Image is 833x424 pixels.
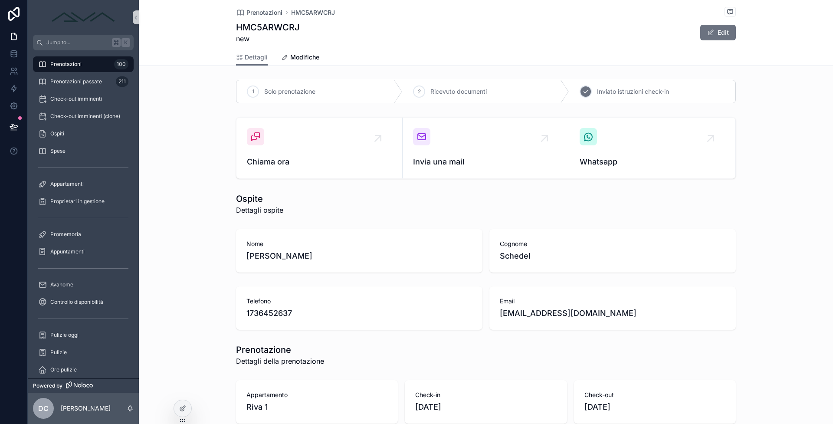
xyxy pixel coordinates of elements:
a: Chiama ora [236,118,403,178]
h1: Ospite [236,193,283,205]
a: Whatsapp [569,118,735,178]
span: K [122,39,129,46]
span: 2 [418,88,421,95]
a: Appartamenti [33,176,134,192]
span: Solo prenotazione [264,87,315,96]
span: Controllo disponibilità [50,299,103,306]
a: Ospiti [33,126,134,141]
a: Powered by [28,378,139,393]
span: Riva 1 [246,401,387,413]
span: Check-in [415,391,556,399]
span: Whatsapp [580,156,725,168]
span: Prenotazioni [246,8,282,17]
span: Spese [50,148,66,154]
span: Check-out [584,391,725,399]
a: Prenotazioni100 [33,56,134,72]
div: 100 [114,59,128,69]
button: Edit [700,25,736,40]
a: Prenotazioni passate211 [33,74,134,89]
span: Schedel [500,250,725,262]
span: Cognome [500,240,725,248]
span: Email [500,297,725,306]
a: Check-out imminenti [33,91,134,107]
a: Appuntamenti [33,244,134,260]
span: Check-out imminenti (clone) [50,113,120,120]
span: [PERSON_NAME] [246,250,472,262]
span: Ospiti [50,130,64,137]
a: Prenotazioni [236,8,282,17]
a: Avahome [33,277,134,293]
a: HMC5ARWCRJ [291,8,335,17]
span: Modifiche [290,53,319,62]
span: [EMAIL_ADDRESS][DOMAIN_NAME] [500,307,725,319]
span: Check-out imminenti [50,95,102,102]
span: Prenotazioni passate [50,78,102,85]
span: Proprietari in gestione [50,198,105,205]
span: new [236,33,300,44]
span: Appartamenti [50,181,84,187]
span: DC [38,403,49,414]
a: Invia una mail [403,118,569,178]
div: 211 [116,76,128,87]
span: Ore pulizie [50,366,77,373]
span: Ricevuto documenti [430,87,487,96]
a: Proprietari in gestione [33,194,134,209]
p: [PERSON_NAME] [61,404,111,413]
a: Modifiche [282,49,319,67]
a: Pulizie [33,345,134,360]
span: 1736452637 [246,307,472,319]
span: Chiama ora [247,156,392,168]
a: Ore pulizie [33,362,134,378]
span: Promemoria [50,231,81,238]
img: App logo [49,10,118,24]
span: Dettagli della prenotazione [236,356,324,366]
span: Appartamento [246,391,387,399]
span: Telefono [246,297,472,306]
a: Dettagli [236,49,268,66]
span: Avahome [50,281,73,288]
h1: HMC5ARWCRJ [236,21,300,33]
a: Pulizie oggi [33,327,134,343]
span: [DATE] [584,401,725,413]
span: [DATE] [415,401,556,413]
a: Spese [33,143,134,159]
a: Controllo disponibilità [33,294,134,310]
span: 1 [252,88,254,95]
span: Powered by [33,382,62,389]
span: Inviato istruzioni check-in [597,87,669,96]
span: Dettagli [245,53,268,62]
button: Jump to...K [33,35,134,50]
span: Dettagli ospite [236,205,283,215]
span: Nome [246,240,472,248]
span: Appuntamenti [50,248,85,255]
div: scrollable content [28,50,139,378]
a: Check-out imminenti (clone) [33,108,134,124]
a: Promemoria [33,227,134,242]
span: Prenotazioni [50,61,82,68]
span: Pulizie oggi [50,332,79,339]
span: Jump to... [46,39,108,46]
span: Pulizie [50,349,67,356]
span: Invia una mail [413,156,558,168]
h1: Prenotazione [236,344,324,356]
